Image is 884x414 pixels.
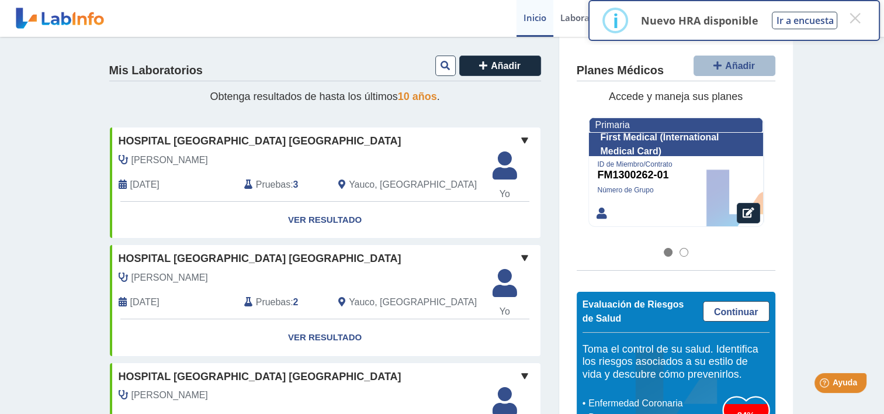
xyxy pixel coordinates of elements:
[780,368,871,401] iframe: Help widget launcher
[585,396,723,410] li: Enfermedad Coronaria
[459,56,541,76] button: Añadir
[119,369,401,385] span: Hospital [GEOGRAPHIC_DATA] [GEOGRAPHIC_DATA]
[131,153,208,167] span: Perez Gonzalez, Obed
[703,301,769,322] a: Continuar
[109,64,203,78] h4: Mis Laboratorios
[210,91,439,102] span: Obtenga resultados de hasta los últimos .
[130,178,160,192] span: 2023-11-22
[398,91,437,102] span: 10 años
[349,178,477,192] span: Yauco, PR
[256,295,290,309] span: Pruebas
[293,180,299,189] b: 3
[486,305,524,319] span: Yo
[256,178,290,192] span: Pruebas
[694,56,775,76] button: Añadir
[110,319,540,356] a: Ver Resultado
[612,10,618,31] div: i
[577,64,664,78] h4: Planes Médicos
[595,120,630,130] span: Primaria
[714,307,758,317] span: Continuar
[235,294,330,310] div: :
[110,202,540,239] a: Ver Resultado
[486,187,524,201] span: Yo
[491,61,521,71] span: Añadir
[293,297,299,307] b: 2
[583,299,684,323] span: Evaluación de Riesgos de Salud
[609,91,743,102] span: Accede y maneja sus planes
[583,343,769,381] h5: Toma el control de su salud. Identifica los riesgos asociados a su estilo de vida y descubre cómo...
[640,13,758,27] p: Nuevo HRA disponible
[119,133,401,149] span: Hospital [GEOGRAPHIC_DATA] [GEOGRAPHIC_DATA]
[119,251,401,267] span: Hospital [GEOGRAPHIC_DATA] [GEOGRAPHIC_DATA]
[130,295,160,309] span: 2023-10-17
[131,271,208,285] span: Negron Garcia, Luis
[844,8,865,29] button: Close this dialog
[772,12,837,29] button: Ir a encuesta
[131,388,208,402] span: Perez Gonzalez, Obed
[235,177,330,192] div: :
[349,295,477,309] span: Yauco, PR
[725,61,755,71] span: Añadir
